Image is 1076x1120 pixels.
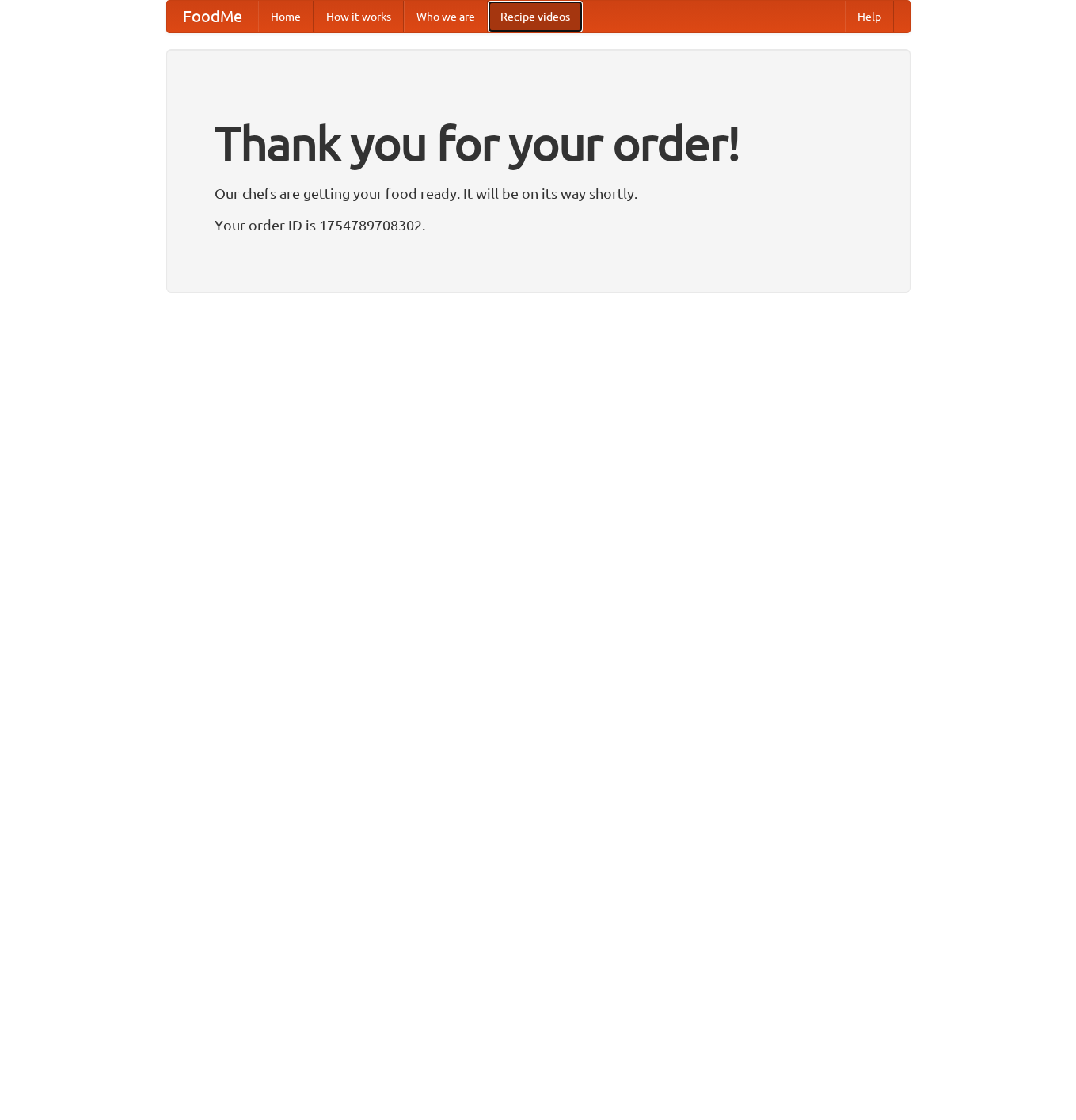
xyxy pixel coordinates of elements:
[845,1,894,32] a: Help
[215,181,862,205] p: Our chefs are getting your food ready. It will be on its way shortly.
[215,105,862,181] h1: Thank you for your order!
[215,213,862,237] p: Your order ID is 1754789708302.
[488,1,583,32] a: Recipe videos
[314,1,404,32] a: How it works
[404,1,488,32] a: Who we are
[167,1,258,32] a: FoodMe
[258,1,314,32] a: Home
